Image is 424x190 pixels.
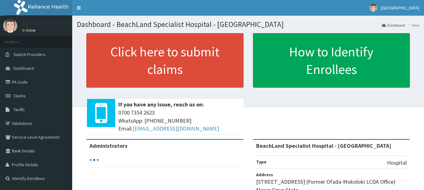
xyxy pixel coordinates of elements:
[256,142,391,149] strong: BeachLand Specialist Hospital - [GEOGRAPHIC_DATA]
[256,172,273,177] b: Address
[406,23,419,28] li: Here
[3,19,17,33] img: User Image
[118,109,240,133] span: 0700 7354 2623 WhatsApp: [PHONE_NUMBER] Email:
[86,33,244,88] a: Click here to submit claims
[77,20,419,28] h1: Dashboard - BeachLand Specialist Hospital - [GEOGRAPHIC_DATA]
[13,107,25,112] span: Tariffs
[253,33,410,88] a: How to Identify Enrollees
[89,142,127,149] b: Administrators
[22,20,74,26] p: [GEOGRAPHIC_DATA]
[13,93,26,99] span: Claims
[118,101,204,108] b: If you have any issue, reach us on:
[13,52,46,57] span: Switch Providers
[256,159,266,165] b: Type
[133,125,219,132] a: [EMAIL_ADDRESS][DOMAIN_NAME]
[382,23,405,28] a: Dashboard
[13,65,34,71] span: Dashboard
[387,159,407,167] p: Hospital
[22,28,37,33] a: Online
[381,5,419,11] span: [GEOGRAPHIC_DATA]
[369,4,377,12] img: User Image
[89,155,99,165] svg: audio-loading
